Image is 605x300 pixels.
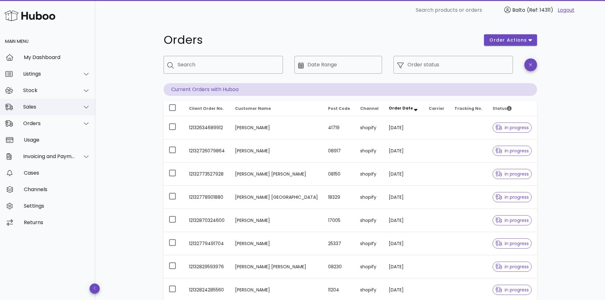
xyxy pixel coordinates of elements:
[384,232,424,255] td: [DATE]
[355,209,384,232] td: shopify
[184,101,230,116] th: Client Order No.
[429,106,444,111] span: Carrier
[355,116,384,139] td: shopify
[495,195,529,199] span: in progress
[384,209,424,232] td: [DATE]
[493,106,512,111] span: Status
[323,232,355,255] td: 25337
[323,186,355,209] td: 18329
[527,6,553,14] span: (Ref: 14311)
[323,255,355,278] td: 08230
[495,149,529,153] span: in progress
[235,106,271,111] span: Customer Name
[484,34,537,46] button: order actions
[384,163,424,186] td: [DATE]
[384,139,424,163] td: [DATE]
[449,101,487,116] th: Tracking No.
[328,106,350,111] span: Post Code
[230,255,323,278] td: [PERSON_NAME] [PERSON_NAME]
[355,101,384,116] th: Channel
[184,255,230,278] td: 12132829593976
[24,54,90,60] div: My Dashboard
[495,218,529,223] span: in progress
[23,104,75,110] div: Sales
[512,6,525,14] span: Balto
[489,37,527,43] span: order actions
[384,255,424,278] td: [DATE]
[184,163,230,186] td: 12132773527928
[164,34,477,46] h1: Orders
[495,288,529,292] span: in progress
[230,209,323,232] td: [PERSON_NAME]
[189,106,224,111] span: Client Order No.
[323,116,355,139] td: 41719
[23,153,75,159] div: Invoicing and Payments
[495,264,529,269] span: in progress
[184,139,230,163] td: 12132726079864
[355,255,384,278] td: shopify
[323,139,355,163] td: 08917
[355,186,384,209] td: shopify
[323,163,355,186] td: 08150
[495,125,529,130] span: in progress
[454,106,482,111] span: Tracking No.
[230,186,323,209] td: [PERSON_NAME] [GEOGRAPHIC_DATA]
[323,209,355,232] td: 17005
[323,101,355,116] th: Post Code
[495,172,529,176] span: in progress
[164,83,537,96] p: Current Orders with Huboo
[4,9,55,23] img: Huboo Logo
[384,116,424,139] td: [DATE]
[495,241,529,246] span: in progress
[230,163,323,186] td: [PERSON_NAME] [PERSON_NAME]
[558,6,575,14] a: Logout
[24,219,90,225] div: Returns
[24,186,90,192] div: Channels
[24,170,90,176] div: Cases
[24,203,90,209] div: Settings
[355,163,384,186] td: shopify
[24,137,90,143] div: Usage
[184,186,230,209] td: 12132778901880
[389,105,413,111] span: Order Date
[230,101,323,116] th: Customer Name
[384,101,424,116] th: Order Date: Sorted descending. Activate to remove sorting.
[355,232,384,255] td: shopify
[23,71,75,77] div: Listings
[230,116,323,139] td: [PERSON_NAME]
[184,116,230,139] td: 12132634689912
[23,120,75,126] div: Orders
[184,209,230,232] td: 12132870324600
[23,87,75,93] div: Stock
[360,106,379,111] span: Channel
[230,139,323,163] td: [PERSON_NAME]
[184,232,230,255] td: 12132779491704
[355,139,384,163] td: shopify
[424,101,449,116] th: Carrier
[230,232,323,255] td: [PERSON_NAME]
[487,101,537,116] th: Status
[384,186,424,209] td: [DATE]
